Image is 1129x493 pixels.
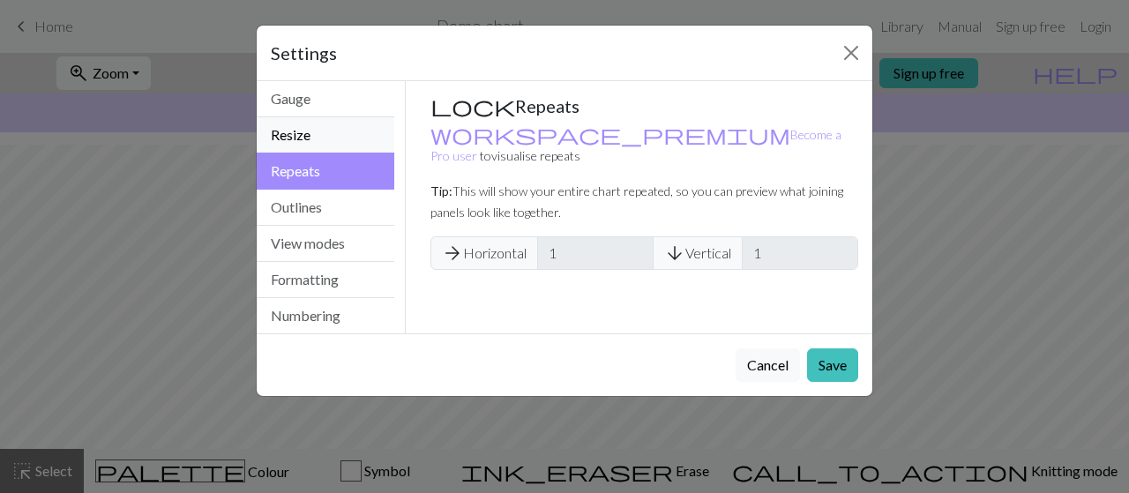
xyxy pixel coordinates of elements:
span: Vertical [653,236,743,270]
button: Formatting [257,262,394,298]
button: Save [807,348,858,382]
button: Resize [257,117,394,153]
h5: Repeats [430,95,859,116]
a: Become a Pro user [430,127,841,163]
h5: Settings [271,40,337,66]
span: arrow_forward [442,241,463,265]
small: This will show your entire chart repeated, so you can preview what joining panels look like toget... [430,183,843,220]
button: Cancel [736,348,800,382]
button: Repeats [257,153,394,190]
button: Numbering [257,298,394,333]
span: workspace_premium [430,122,790,146]
strong: Tip: [430,183,452,198]
button: Outlines [257,190,394,226]
button: Gauge [257,81,394,117]
small: to visualise repeats [430,127,841,163]
span: Horizontal [430,236,538,270]
span: arrow_downward [664,241,685,265]
button: View modes [257,226,394,262]
button: Close [837,39,865,67]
